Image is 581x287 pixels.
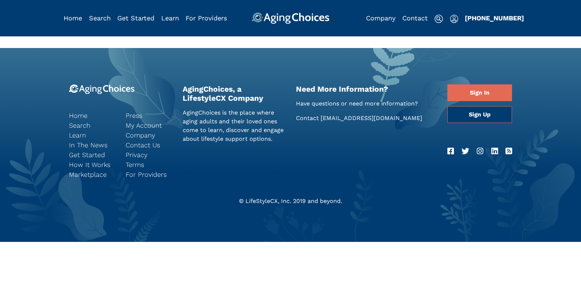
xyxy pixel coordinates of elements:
a: Company [366,14,395,22]
a: [EMAIL_ADDRESS][DOMAIN_NAME] [321,115,422,121]
img: search-icon.svg [434,15,443,23]
a: Marketplace [69,170,115,179]
img: user-icon.svg [450,15,458,23]
a: My Account [126,120,171,130]
img: AgingChoices [252,12,329,24]
h2: Need More Information? [296,84,436,93]
a: For Providers [186,14,227,22]
a: Sign In [447,84,512,101]
p: AgingChoices is the place where aging adults and their loved ones come to learn, discover and eng... [183,108,285,143]
a: Facebook [447,146,454,157]
p: Have questions or need more information? [296,99,436,108]
a: RSS Feed [505,146,512,157]
a: Home [69,111,115,120]
a: LinkedIn [491,146,498,157]
a: In The News [69,140,115,150]
a: Search [69,120,115,130]
div: Popover trigger [450,12,458,24]
h2: AgingChoices, a LifestyleCX Company [183,84,285,103]
p: Contact [296,114,436,123]
div: Popover trigger [89,12,111,24]
img: 9-logo.svg [69,84,135,94]
a: Learn [161,14,179,22]
a: Instagram [477,146,483,157]
a: Privacy [126,150,171,160]
a: Search [89,14,111,22]
a: Twitter [462,146,469,157]
a: Company [126,130,171,140]
a: For Providers [126,170,171,179]
a: Contact [402,14,428,22]
a: How It Works [69,160,115,170]
a: Get Started [69,150,115,160]
div: © LifeStyleCX, Inc. 2019 and beyond. [64,197,517,206]
a: [PHONE_NUMBER] [465,14,524,22]
a: Home [64,14,82,22]
a: Press [126,111,171,120]
a: Learn [69,130,115,140]
a: Terms [126,160,171,170]
a: Sign Up [447,106,512,123]
a: Contact Us [126,140,171,150]
a: Get Started [117,14,154,22]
